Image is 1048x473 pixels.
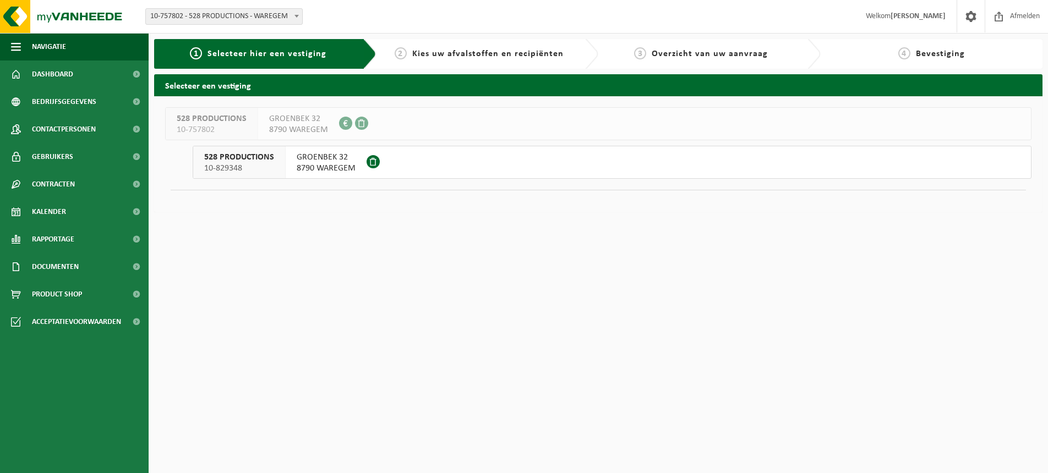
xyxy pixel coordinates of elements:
[204,152,274,163] span: 528 PRODUCTIONS
[32,143,73,170] span: Gebruikers
[190,47,202,59] span: 1
[412,50,564,58] span: Kies uw afvalstoffen en recipiënten
[32,88,96,116] span: Bedrijfsgegevens
[916,50,965,58] span: Bevestiging
[891,12,946,20] strong: [PERSON_NAME]
[208,50,326,58] span: Selecteer hier een vestiging
[395,47,407,59] span: 2
[177,113,247,124] span: 528 PRODUCTIONS
[32,280,82,308] span: Product Shop
[269,124,328,135] span: 8790 WAREGEM
[32,226,74,253] span: Rapportage
[32,198,66,226] span: Kalender
[32,61,73,88] span: Dashboard
[177,124,247,135] span: 10-757802
[154,74,1042,96] h2: Selecteer een vestiging
[297,152,356,163] span: GROENBEK 32
[269,113,328,124] span: GROENBEK 32
[898,47,910,59] span: 4
[32,116,96,143] span: Contactpersonen
[32,170,75,198] span: Contracten
[32,253,79,280] span: Documenten
[32,33,66,61] span: Navigatie
[204,163,274,174] span: 10-829348
[634,47,646,59] span: 3
[146,9,302,24] span: 10-757802 - 528 PRODUCTIONS - WAREGEM
[32,308,121,335] span: Acceptatievoorwaarden
[193,146,1031,179] button: 528 PRODUCTIONS 10-829348 GROENBEK 328790 WAREGEM
[297,163,356,174] span: 8790 WAREGEM
[145,8,303,25] span: 10-757802 - 528 PRODUCTIONS - WAREGEM
[652,50,768,58] span: Overzicht van uw aanvraag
